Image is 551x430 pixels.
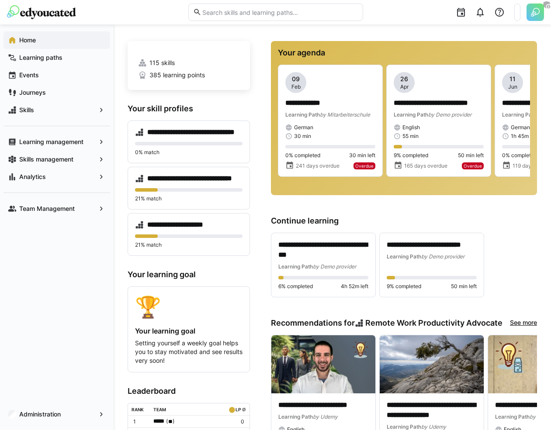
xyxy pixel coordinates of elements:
[278,283,313,290] span: 6% completed
[294,133,311,140] span: 30 min
[421,423,446,430] span: by Udemy
[421,253,464,260] span: by Demo provider
[400,75,408,83] span: 26
[133,418,146,425] p: 1
[278,263,313,270] span: Learning Path
[296,162,340,169] span: 241 days overdue
[510,318,537,328] a: See more
[509,75,516,83] span: 11
[402,124,420,131] span: English
[201,8,358,16] input: Search skills and learning paths…
[149,58,175,67] span: 115 skills
[380,335,484,394] img: image
[349,152,375,159] span: 30 min left
[135,294,243,320] div: 🏆
[402,133,419,140] span: 55 min
[227,418,244,425] p: 0
[400,83,409,90] span: Apr
[313,263,356,270] span: by Demo provider
[428,111,471,118] span: by Demo provider
[128,270,250,279] h3: Your learning goal
[278,413,313,420] span: Learning Path
[464,163,482,169] span: Overdue
[242,405,246,413] a: ø
[166,417,175,426] span: ( )
[128,386,250,396] h3: Leaderboard
[294,124,313,131] span: German
[128,104,250,114] h3: Your skill profiles
[458,152,484,159] span: 50 min left
[271,335,375,394] img: image
[292,75,300,83] span: 09
[135,149,243,156] p: 0% match
[451,283,477,290] span: 50 min left
[149,71,205,79] span: 385 learning points
[135,327,243,335] h4: Your learning goal
[135,241,243,248] p: 21% match
[394,152,428,159] span: 9% completed
[511,124,530,131] span: German
[271,318,502,328] h3: Recommendations for
[404,162,447,169] span: 165 days overdue
[271,216,537,226] h3: Continue learning
[135,195,243,202] p: 21% match
[320,111,370,118] span: by Mitarbeiterschule
[394,111,428,118] span: Learning Path
[291,83,301,90] span: Feb
[341,283,368,290] span: 4h 52m left
[365,318,502,328] span: Remote Work Productivity Advocate
[387,253,421,260] span: Learning Path
[387,423,421,430] span: Learning Path
[132,407,144,412] div: Rank
[313,413,338,420] span: by Udemy
[278,48,530,58] h3: Your agenda
[387,283,421,290] span: 9% completed
[508,83,517,90] span: Jun
[135,339,243,365] p: Setting yourself a weekly goal helps you to stay motivated and see results very soon!
[502,152,537,159] span: 0% completed
[285,152,320,159] span: 0% completed
[355,163,374,169] span: Overdue
[236,407,241,412] div: LP
[285,111,320,118] span: Learning Path
[511,133,529,140] span: 1h 45m
[495,413,530,420] span: Learning Path
[153,407,166,412] div: Team
[138,58,239,67] a: 115 skills
[502,111,537,118] span: Learning Path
